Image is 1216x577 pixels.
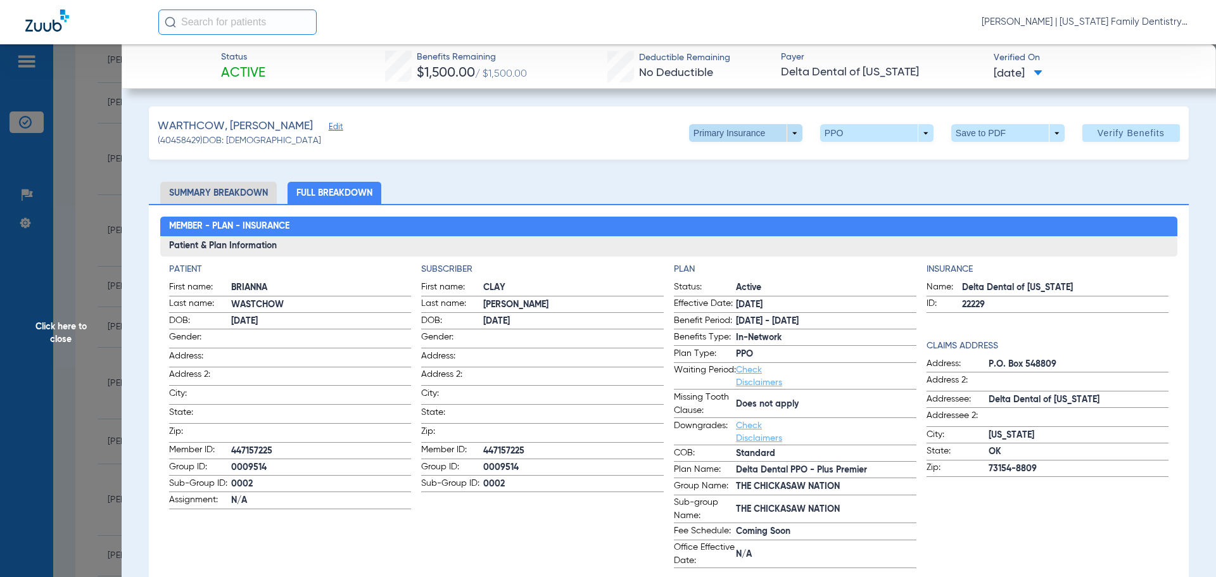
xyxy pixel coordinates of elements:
[989,393,1169,407] span: Delta Dental of [US_STATE]
[927,393,989,408] span: Addressee:
[421,263,664,276] h4: Subscriber
[927,357,989,372] span: Address:
[1153,516,1216,577] iframe: Chat Widget
[158,10,317,35] input: Search for patients
[736,548,916,561] span: N/A
[231,445,412,458] span: 447157225
[674,281,736,296] span: Status:
[25,10,69,32] img: Zuub Logo
[994,66,1042,82] span: [DATE]
[483,298,664,312] span: [PERSON_NAME]
[639,67,713,79] span: No Deductible
[169,297,231,312] span: Last name:
[169,281,231,296] span: First name:
[483,445,664,458] span: 447157225
[989,429,1169,442] span: [US_STATE]
[483,315,664,328] span: [DATE]
[962,298,1169,312] span: 22229
[674,263,916,276] h4: Plan
[160,236,1178,257] h3: Patient & Plan Information
[639,51,730,65] span: Deductible Remaining
[982,16,1191,29] span: [PERSON_NAME] | [US_STATE] Family Dentistry
[674,463,736,478] span: Plan Name:
[927,263,1169,276] h4: Insurance
[989,445,1169,459] span: OK
[736,480,916,493] span: THE CHICKASAW NATION
[927,428,989,443] span: City:
[962,281,1169,295] span: Delta Dental of [US_STATE]
[994,51,1196,65] span: Verified On
[736,421,782,443] a: Check Disclaimers
[989,462,1169,476] span: 73154-8809
[421,406,483,423] span: State:
[951,124,1065,142] button: Save to PDF
[221,65,265,82] span: Active
[927,461,989,476] span: Zip:
[736,315,916,328] span: [DATE] - [DATE]
[927,445,989,460] span: State:
[736,503,916,516] span: THE CHICKASAW NATION
[674,297,736,312] span: Effective Date:
[169,387,231,404] span: City:
[417,51,527,64] span: Benefits Remaining
[927,297,962,312] span: ID:
[781,65,983,80] span: Delta Dental of [US_STATE]
[674,331,736,346] span: Benefits Type:
[169,368,231,385] span: Address 2:
[736,447,916,460] span: Standard
[781,51,983,64] span: Payer
[169,425,231,442] span: Zip:
[927,409,989,426] span: Addressee 2:
[736,281,916,295] span: Active
[169,331,231,348] span: Gender:
[421,443,483,459] span: Member ID:
[329,122,340,134] span: Edit
[169,460,231,476] span: Group ID:
[483,281,664,295] span: CLAY
[483,461,664,474] span: 0009514
[417,67,475,80] span: $1,500.00
[160,217,1178,237] h2: Member - Plan - Insurance
[674,364,736,389] span: Waiting Period:
[421,350,483,367] span: Address:
[169,350,231,367] span: Address:
[483,478,664,491] span: 0002
[736,348,916,361] span: PPO
[674,541,736,567] span: Office Effective Date:
[736,298,916,312] span: [DATE]
[736,525,916,538] span: Coming Soon
[927,339,1169,353] h4: Claims Address
[689,124,802,142] button: Primary Insurance
[421,387,483,404] span: City:
[674,391,736,417] span: Missing Tooth Clause:
[158,118,313,134] span: WARTHCOW, [PERSON_NAME]
[231,478,412,491] span: 0002
[820,124,934,142] button: PPO
[736,365,782,387] a: Check Disclaimers
[169,493,231,509] span: Assignment:
[421,460,483,476] span: Group ID:
[1098,128,1165,138] span: Verify Benefits
[1082,124,1180,142] button: Verify Benefits
[421,331,483,348] span: Gender:
[674,524,736,540] span: Fee Schedule:
[475,69,527,79] span: / $1,500.00
[158,134,321,148] span: (40458429) DOB: [DEMOGRAPHIC_DATA]
[231,494,412,507] span: N/A
[421,477,483,492] span: Sub-Group ID:
[674,496,736,523] span: Sub-group Name:
[421,297,483,312] span: Last name:
[927,281,962,296] span: Name:
[169,263,412,276] h4: Patient
[169,477,231,492] span: Sub-Group ID:
[231,298,412,312] span: WASTCHOW
[421,281,483,296] span: First name:
[231,461,412,474] span: 0009514
[165,16,176,28] img: Search Icon
[221,51,265,64] span: Status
